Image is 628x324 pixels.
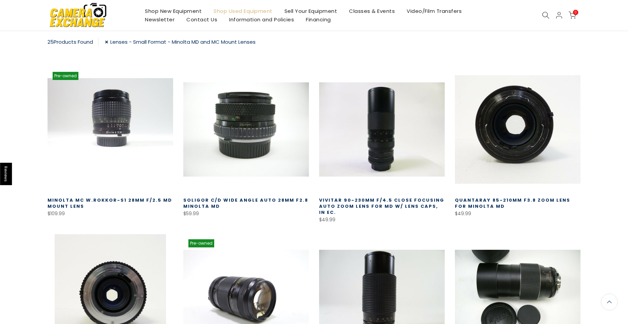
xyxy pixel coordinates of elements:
[48,38,54,45] span: 25
[569,12,576,19] a: 0
[300,15,337,24] a: Financing
[105,37,256,46] a: Lenses - Small Format - Minolta MD and MC Mount Lenses
[401,7,468,15] a: Video/Film Transfers
[48,209,173,218] div: $109.99
[343,7,401,15] a: Classes & Events
[139,15,181,24] a: Newsletter
[319,197,444,216] a: Vivitar 90-230mm F/4.5 Close Focusing Auto Zoom Lens for MD w/ Lens Caps, in EC.
[139,7,208,15] a: Shop New Equipment
[181,15,223,24] a: Contact Us
[183,197,308,209] a: Soligor c/d Wide Angle Auto 28mm f2.8 Minolta MD
[601,293,618,310] a: Back to the top
[573,10,578,15] span: 0
[208,7,279,15] a: Shop Used Equipment
[455,209,580,218] div: $49.99
[223,15,300,24] a: Information and Policies
[455,197,570,209] a: Quantaray 85-210mm f3.8 Zoom Lens for Minolta MD
[48,37,98,46] div: Products Found
[319,216,445,224] div: $49.99
[183,209,309,218] div: $59.99
[48,197,172,209] a: Minolta MC W.Rokkor-S1 28mm f/2.5 MD Mount Lens
[278,7,343,15] a: Sell Your Equipment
